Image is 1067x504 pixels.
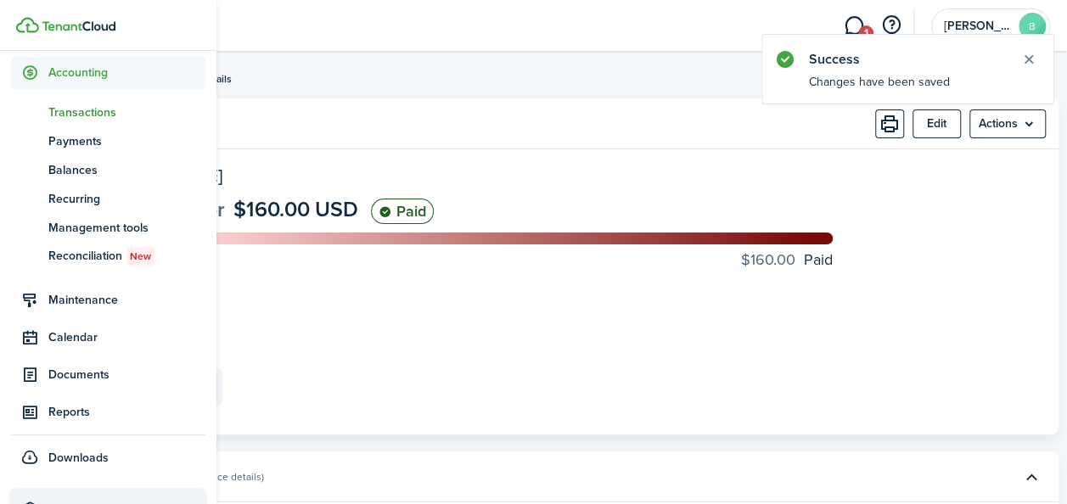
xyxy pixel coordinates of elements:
button: Toggle accordion [1017,462,1046,491]
a: Reports [11,395,205,428]
span: Reports [48,403,205,421]
span: Documents [48,366,205,384]
button: Close notify [1017,48,1041,71]
button: Open menu [969,109,1046,138]
span: Betty [944,20,1012,32]
a: Payments [11,126,205,155]
a: Transactions [11,98,205,126]
menu-btn: Actions [969,109,1046,138]
progress-caption-label: Paid [741,249,833,272]
button: Print [875,109,904,138]
img: TenantCloud [16,17,39,33]
notify-title: Success [809,49,1004,70]
a: Messaging [838,4,870,48]
span: Downloads [48,449,109,467]
button: Open resource center [877,11,906,40]
span: Reconciliation [48,247,205,266]
a: Management tools [11,213,205,242]
a: Balances [11,155,205,184]
notify-body: Changes have been saved [762,73,1053,104]
span: Calendar [48,328,205,346]
panel-main-subtitle: (Invoice details) [193,469,264,484]
span: 1 [858,25,873,41]
span: Recurring [48,190,205,208]
span: Balances [48,161,205,179]
button: Edit [913,109,961,138]
span: $160.00 USD [233,193,358,225]
img: TenantCloud [42,21,115,31]
a: ReconciliationNew [11,242,205,271]
a: Recurring [11,184,205,213]
span: Maintenance [48,291,205,309]
span: New [130,249,151,264]
status: Paid [371,199,434,224]
avatar-text: B [1019,13,1046,40]
span: Payments [48,132,205,150]
span: Management tools [48,219,205,237]
span: Transactions [48,104,205,121]
span: Accounting [48,64,205,81]
progress-caption-label-value: $160.00 [741,249,795,272]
